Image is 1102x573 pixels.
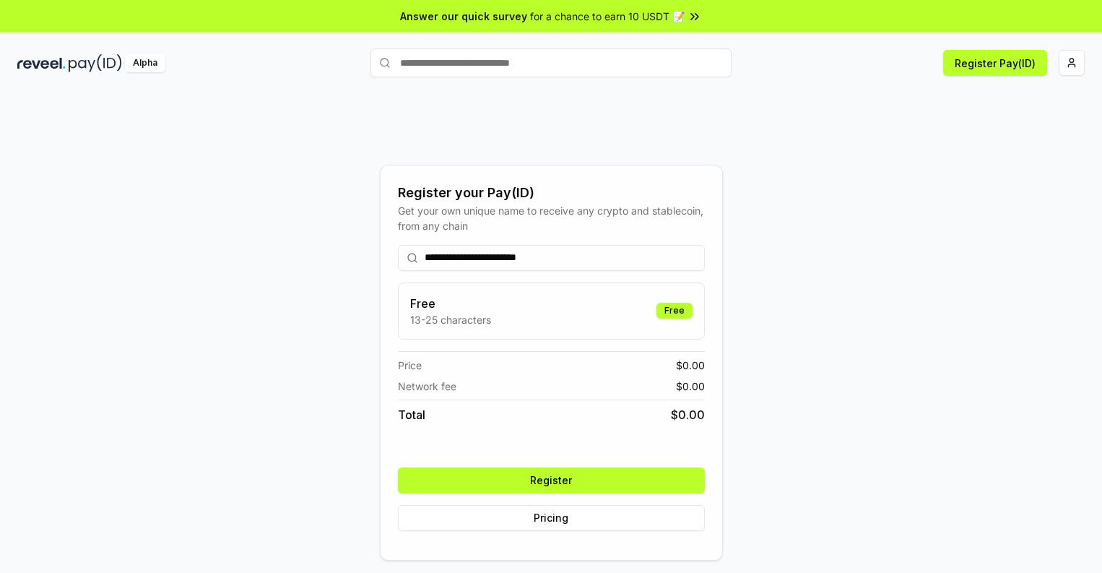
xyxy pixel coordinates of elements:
[125,54,165,72] div: Alpha
[17,54,66,72] img: reveel_dark
[671,406,705,423] span: $ 0.00
[676,358,705,373] span: $ 0.00
[69,54,122,72] img: pay_id
[530,9,685,24] span: for a chance to earn 10 USDT 📝
[410,312,491,327] p: 13-25 characters
[398,406,425,423] span: Total
[943,50,1047,76] button: Register Pay(ID)
[398,358,422,373] span: Price
[398,379,456,394] span: Network fee
[398,468,705,494] button: Register
[656,303,693,319] div: Free
[676,379,705,394] span: $ 0.00
[398,505,705,531] button: Pricing
[400,9,527,24] span: Answer our quick survey
[410,295,491,312] h3: Free
[398,203,705,233] div: Get your own unique name to receive any crypto and stablecoin, from any chain
[398,183,705,203] div: Register your Pay(ID)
